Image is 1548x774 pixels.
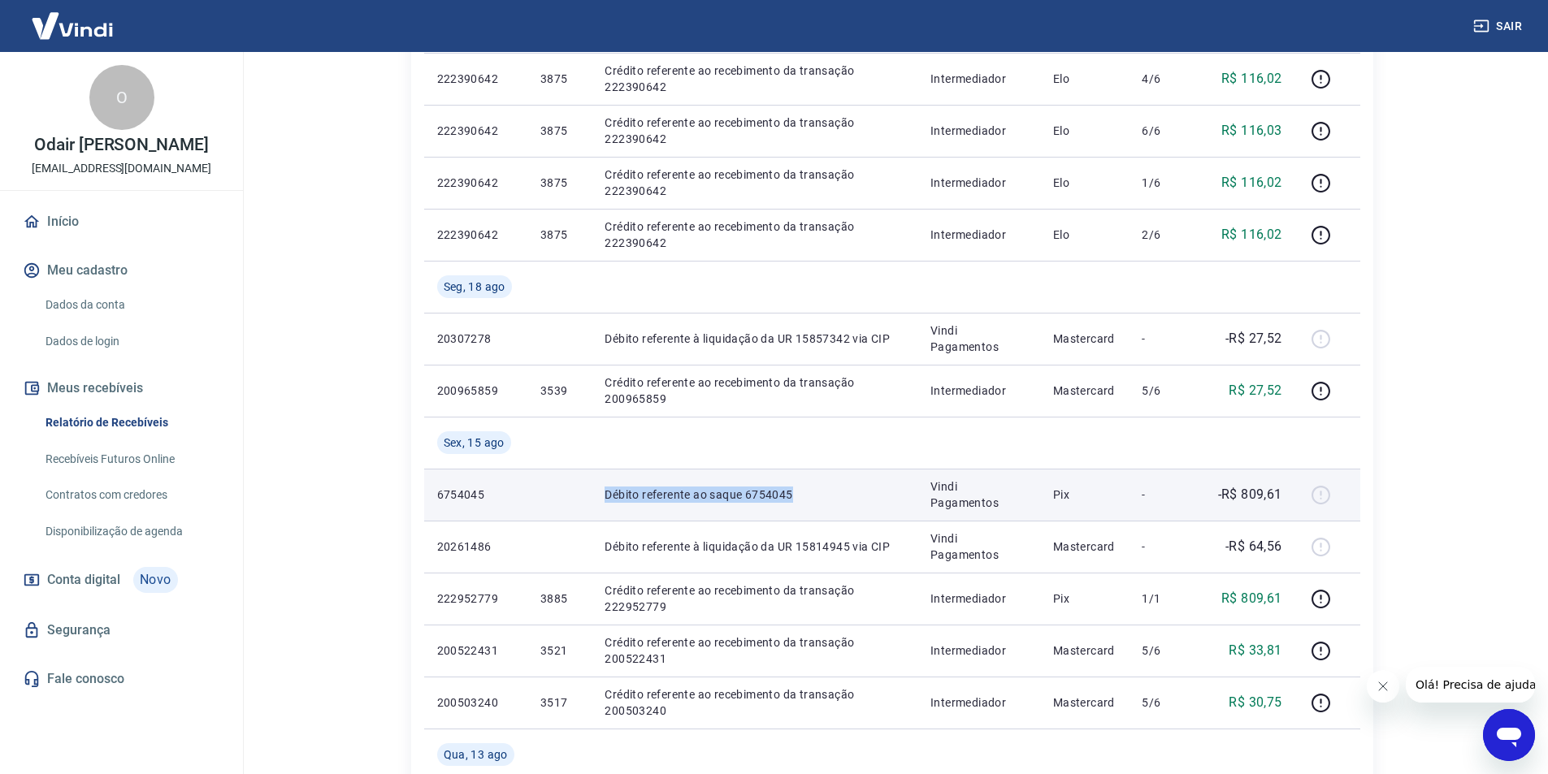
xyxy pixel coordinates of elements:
p: 1/6 [1142,175,1190,191]
p: Intermediador [930,642,1027,659]
p: Débito referente à liquidação da UR 15814945 via CIP [605,538,904,555]
p: Elo [1053,71,1117,87]
p: Mastercard [1053,694,1117,711]
p: Pix [1053,590,1117,607]
p: Elo [1053,123,1117,139]
p: 3875 [540,71,579,87]
span: Novo [133,567,178,593]
p: Odair [PERSON_NAME] [34,136,209,154]
p: R$ 27,52 [1229,381,1281,400]
p: R$ 116,02 [1221,69,1282,89]
a: Recebíveis Futuros Online [39,443,223,476]
p: 3875 [540,123,579,139]
p: Crédito referente ao recebimento da transação 200522431 [605,634,904,667]
a: Relatório de Recebíveis [39,406,223,439]
p: 3517 [540,694,579,711]
a: Início [20,204,223,240]
p: 222390642 [437,123,514,139]
span: Qua, 13 ago [444,746,508,763]
p: 5/6 [1142,694,1190,711]
p: Crédito referente ao recebimento da transação 200503240 [605,686,904,719]
p: -R$ 64,56 [1225,537,1282,556]
iframe: Fechar mensagem [1367,670,1399,703]
p: Crédito referente ao recebimento da transação 222390642 [605,166,904,199]
p: Débito referente à liquidação da UR 15857342 via CIP [605,331,904,347]
a: Contratos com credores [39,478,223,512]
p: Intermediador [930,694,1027,711]
p: 5/6 [1142,642,1190,659]
p: 20307278 [437,331,514,347]
p: R$ 116,02 [1221,173,1282,192]
iframe: Mensagem da empresa [1406,667,1535,703]
iframe: Botão para abrir a janela de mensagens [1483,709,1535,761]
p: -R$ 809,61 [1218,485,1282,504]
p: 2/6 [1142,227,1190,243]
p: 4/6 [1142,71,1190,87]
p: Intermediador [930,590,1027,607]
p: 3875 [540,227,579,243]
p: Vindi Pagamentos [930,530,1027,563]
p: 6/6 [1142,123,1190,139]
p: Crédito referente ao recebimento da transação 222952779 [605,582,904,615]
a: Segurança [20,612,223,648]
p: R$ 30,75 [1229,693,1281,712]
p: 3539 [540,383,579,399]
p: Vindi Pagamentos [930,322,1027,355]
p: - [1142,538,1190,555]
p: Mastercard [1053,383,1117,399]
p: 222390642 [437,227,514,243]
p: Mastercard [1053,642,1117,659]
p: Intermediador [930,227,1027,243]
a: Fale conosco [20,661,223,697]
p: 20261486 [437,538,514,555]
p: R$ 809,61 [1221,589,1282,608]
button: Sair [1470,11,1528,41]
p: 200965859 [437,383,514,399]
p: Vindi Pagamentos [930,478,1027,511]
span: Sex, 15 ago [444,435,505,451]
p: 200522431 [437,642,514,659]
p: Crédito referente ao recebimento da transação 200965859 [605,374,904,407]
p: Mastercard [1053,331,1117,347]
p: 222952779 [437,590,514,607]
a: Dados de login [39,325,223,358]
p: 5/6 [1142,383,1190,399]
p: Crédito referente ao recebimento da transação 222390642 [605,218,904,251]
p: Intermediador [930,383,1027,399]
p: Pix [1053,486,1117,503]
a: Conta digitalNovo [20,560,223,599]
span: Seg, 18 ago [444,279,505,295]
p: R$ 116,03 [1221,121,1282,141]
p: 3521 [540,642,579,659]
span: Olá! Precisa de ajuda? [10,11,137,24]
p: 222390642 [437,175,514,191]
p: [EMAIL_ADDRESS][DOMAIN_NAME] [32,160,211,177]
p: Elo [1053,227,1117,243]
p: Mastercard [1053,538,1117,555]
a: Disponibilização de agenda [39,515,223,548]
img: Vindi [20,1,125,50]
p: Intermediador [930,71,1027,87]
p: R$ 116,02 [1221,225,1282,244]
div: O [89,65,154,130]
p: Elo [1053,175,1117,191]
p: 1/1 [1142,590,1190,607]
p: - [1142,331,1190,347]
button: Meus recebíveis [20,370,223,406]
p: R$ 33,81 [1229,641,1281,660]
p: Débito referente ao saque 6754045 [605,486,904,503]
p: Intermediador [930,123,1027,139]
p: 200503240 [437,694,514,711]
a: Dados da conta [39,288,223,322]
p: -R$ 27,52 [1225,329,1282,348]
button: Meu cadastro [20,253,223,288]
p: Intermediador [930,175,1027,191]
p: 6754045 [437,486,514,503]
span: Conta digital [47,569,120,591]
p: Crédito referente ao recebimento da transação 222390642 [605,63,904,95]
p: - [1142,486,1190,503]
p: 3885 [540,590,579,607]
p: Crédito referente ao recebimento da transação 222390642 [605,115,904,147]
p: 222390642 [437,71,514,87]
p: 3875 [540,175,579,191]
